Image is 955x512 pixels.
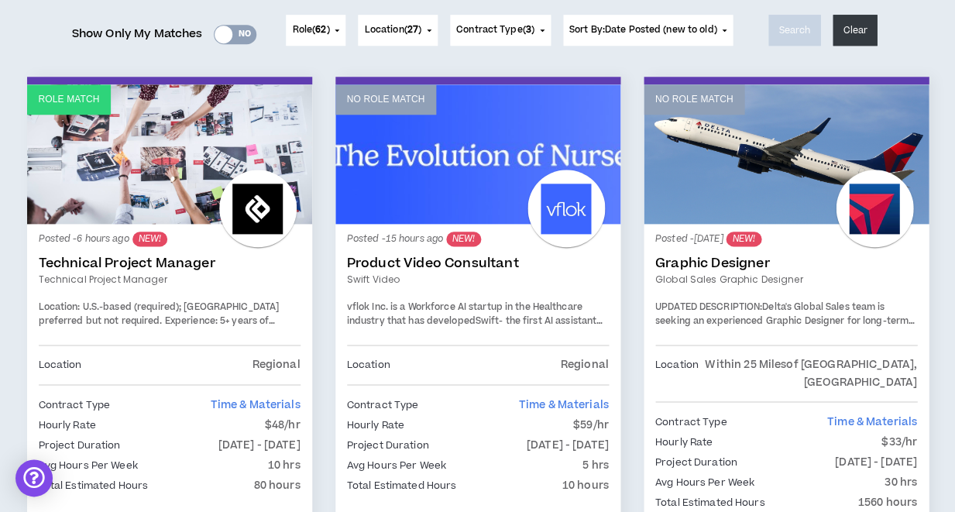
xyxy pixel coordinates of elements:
[563,15,733,46] button: Sort By:Date Posted (new to old)
[569,23,717,36] span: Sort By: Date Posted (new to old)
[655,413,727,430] p: Contract Type
[347,436,429,453] p: Project Duration
[527,436,609,453] p: [DATE] - [DATE]
[347,256,609,271] a: Product Video Consultant
[347,273,609,287] a: Swift video
[655,273,917,287] a: Global Sales Graphic Designer
[768,15,820,46] button: Search
[573,416,609,433] p: $59/hr
[27,84,312,224] a: Role Match
[456,23,534,37] span: Contract Type ( )
[335,84,620,224] a: No Role Match
[857,493,916,510] p: 1560 hours
[72,22,203,46] span: Show Only My Matches
[39,416,96,433] p: Hourly Rate
[39,456,138,473] p: Avg Hours Per Week
[132,232,167,246] sup: NEW!
[265,416,301,433] p: $48/hr
[446,232,481,246] sup: NEW!
[644,84,929,224] a: No Role Match
[15,459,53,497] div: Open Intercom Messenger
[347,232,609,246] p: Posted - 15 hours ago
[655,92,733,107] p: No Role Match
[881,433,917,450] p: $33/hr
[655,256,917,271] a: Graphic Designer
[450,15,551,46] button: Contract Type(3)
[475,314,499,328] a: Swift
[525,23,531,36] span: 3
[39,301,280,328] span: U.S.-based (required); [GEOGRAPHIC_DATA] preferred but not required.
[582,456,609,473] p: 5 hrs
[655,493,765,510] p: Total Estimated Hours
[835,453,917,470] p: [DATE] - [DATE]
[655,433,713,450] p: Hourly Rate
[39,273,301,287] a: Technical Project Manager
[210,397,300,412] span: Time & Materials
[165,314,218,328] span: Experience:
[347,456,446,473] p: Avg Hours Per Week
[39,436,121,453] p: Project Duration
[39,396,111,413] p: Contract Type
[562,476,608,493] p: 10 hours
[358,15,437,46] button: Location(27)
[315,23,326,36] span: 62
[347,396,419,413] p: Contract Type
[39,92,100,107] p: Role Match
[252,356,300,373] p: Regional
[407,23,417,36] span: 27
[560,356,608,373] p: Regional
[39,232,301,246] p: Posted - 6 hours ago
[347,416,404,433] p: Hourly Rate
[347,356,390,373] p: Location
[518,397,608,412] span: Time & Materials
[347,92,425,107] p: No Role Match
[347,301,582,328] span: vflok Inc. is a Workforce AI startup in the Healthcare industry that has developed
[268,456,301,473] p: 10 hrs
[292,23,329,37] span: Role ( )
[39,356,82,373] p: Location
[726,232,761,246] sup: NEW!
[655,356,699,390] p: Location
[364,23,421,37] span: Location ( )
[833,15,878,46] button: Clear
[218,436,301,453] p: [DATE] - [DATE]
[286,15,345,46] button: Role(62)
[253,476,300,493] p: 80 hours
[655,301,915,382] span: Delta's Global Sales team is seeking an experienced Graphic Designer for long-term contract suppo...
[347,476,457,493] p: Total Estimated Hours
[39,301,81,314] span: Location:
[698,356,916,390] p: Within 25 Miles of [GEOGRAPHIC_DATA], [GEOGRAPHIC_DATA]
[655,301,762,314] strong: UPDATED DESCRIPTION:
[655,473,754,490] p: Avg Hours Per Week
[826,414,916,429] span: Time & Materials
[39,476,149,493] p: Total Estimated Hours
[655,232,917,246] p: Posted - [DATE]
[885,473,917,490] p: 30 hrs
[39,256,301,271] a: Technical Project Manager
[655,453,737,470] p: Project Duration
